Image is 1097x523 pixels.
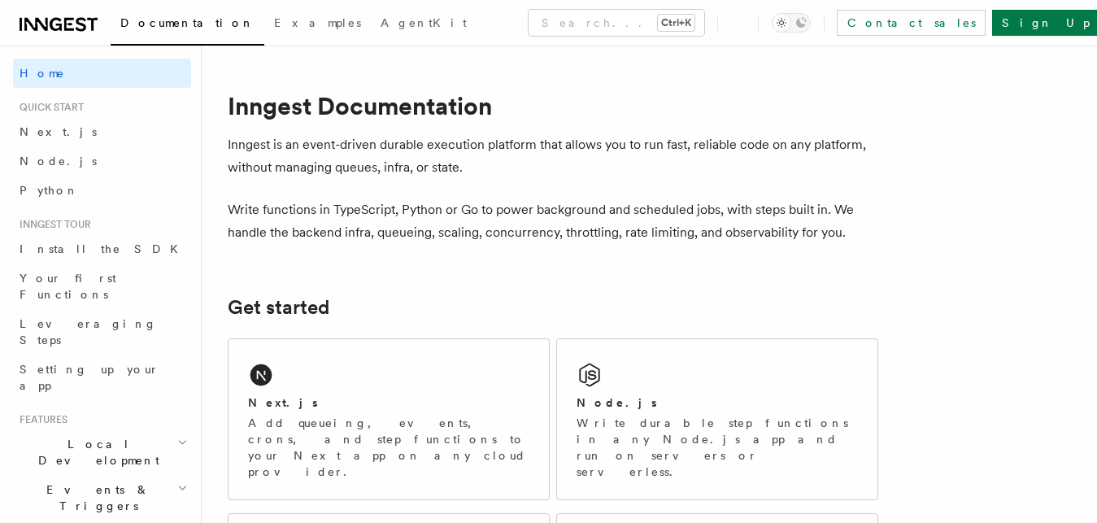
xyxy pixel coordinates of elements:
[13,429,191,475] button: Local Development
[248,415,529,480] p: Add queueing, events, crons, and step functions to your Next app on any cloud provider.
[556,338,878,500] a: Node.jsWrite durable step functions in any Node.js app and run on servers or serverless.
[13,176,191,205] a: Python
[13,59,191,88] a: Home
[13,218,91,231] span: Inngest tour
[20,317,157,346] span: Leveraging Steps
[13,264,191,309] a: Your first Functions
[20,363,159,392] span: Setting up your app
[264,5,371,44] a: Examples
[13,436,177,469] span: Local Development
[772,13,811,33] button: Toggle dark mode
[371,5,477,44] a: AgentKit
[228,91,878,120] h1: Inngest Documentation
[274,16,361,29] span: Examples
[13,475,191,521] button: Events & Triggers
[20,242,188,255] span: Install the SDK
[658,15,694,31] kbd: Ctrl+K
[13,101,84,114] span: Quick start
[381,16,467,29] span: AgentKit
[20,155,97,168] span: Node.js
[228,338,550,500] a: Next.jsAdd queueing, events, crons, and step functions to your Next app on any cloud provider.
[20,125,97,138] span: Next.js
[13,413,67,426] span: Features
[111,5,264,46] a: Documentation
[529,10,704,36] button: Search...Ctrl+K
[13,309,191,355] a: Leveraging Steps
[20,184,79,197] span: Python
[13,146,191,176] a: Node.js
[228,296,329,319] a: Get started
[120,16,255,29] span: Documentation
[837,10,986,36] a: Contact sales
[20,65,65,81] span: Home
[13,234,191,264] a: Install the SDK
[228,198,878,244] p: Write functions in TypeScript, Python or Go to power background and scheduled jobs, with steps bu...
[577,394,657,411] h2: Node.js
[13,117,191,146] a: Next.js
[13,355,191,400] a: Setting up your app
[577,415,858,480] p: Write durable step functions in any Node.js app and run on servers or serverless.
[248,394,318,411] h2: Next.js
[13,482,177,514] span: Events & Triggers
[20,272,116,301] span: Your first Functions
[228,133,878,179] p: Inngest is an event-driven durable execution platform that allows you to run fast, reliable code ...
